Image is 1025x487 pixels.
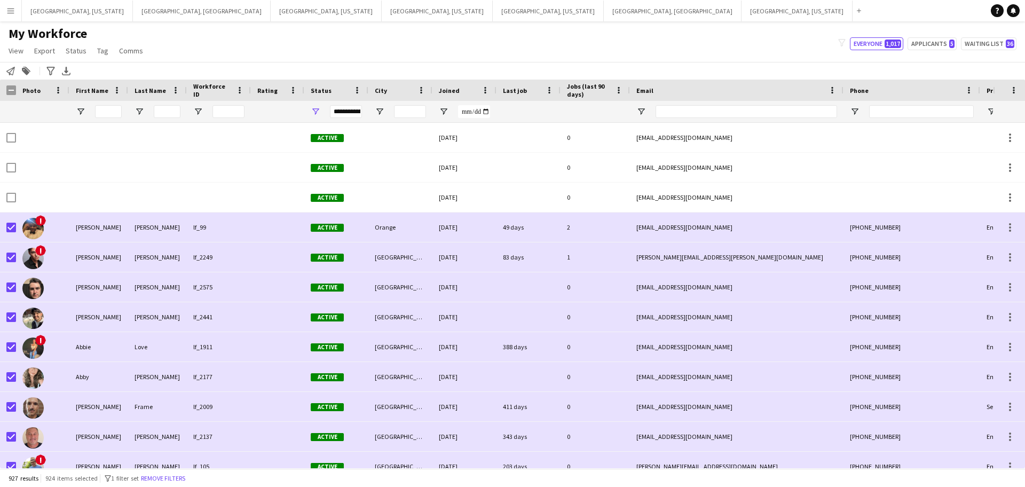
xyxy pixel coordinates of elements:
[22,427,44,449] img: Adam Orr
[869,105,974,118] input: Phone Filter Input
[630,183,843,212] div: [EMAIL_ADDRESS][DOMAIN_NAME]
[493,1,604,21] button: [GEOGRAPHIC_DATA], [US_STATE]
[9,26,87,42] span: My Workforce
[9,46,23,56] span: View
[432,183,496,212] div: [DATE]
[458,105,490,118] input: Joined Filter Input
[22,87,41,95] span: Photo
[187,302,251,332] div: lf_2441
[368,362,432,391] div: [GEOGRAPHIC_DATA]
[630,242,843,272] div: [PERSON_NAME][EMAIL_ADDRESS][PERSON_NAME][DOMAIN_NAME]
[561,213,630,242] div: 2
[561,153,630,182] div: 0
[843,362,980,391] div: [PHONE_NUMBER]
[630,362,843,391] div: [EMAIL_ADDRESS][DOMAIN_NAME]
[22,308,44,329] img: Aaron Sanchez
[843,332,980,362] div: [PHONE_NUMBER]
[630,213,843,242] div: [EMAIL_ADDRESS][DOMAIN_NAME]
[128,452,187,481] div: [PERSON_NAME]
[439,87,460,95] span: Joined
[187,452,251,481] div: lf_105
[368,272,432,302] div: [GEOGRAPHIC_DATA]
[1006,40,1014,48] span: 36
[69,213,128,242] div: [PERSON_NAME]
[97,46,108,56] span: Tag
[311,194,344,202] span: Active
[311,224,344,232] span: Active
[128,242,187,272] div: [PERSON_NAME]
[135,87,166,95] span: Last Name
[187,422,251,451] div: lf_2137
[311,107,320,116] button: Open Filter Menu
[561,362,630,391] div: 0
[128,272,187,302] div: [PERSON_NAME]
[949,40,955,48] span: 5
[30,44,59,58] a: Export
[76,87,108,95] span: First Name
[604,1,742,21] button: [GEOGRAPHIC_DATA], [GEOGRAPHIC_DATA]
[69,362,128,391] div: Abby
[128,213,187,242] div: [PERSON_NAME]
[193,82,232,98] span: Workforce ID
[630,332,843,362] div: [EMAIL_ADDRESS][DOMAIN_NAME]
[843,242,980,272] div: [PHONE_NUMBER]
[432,153,496,182] div: [DATE]
[843,452,980,481] div: [PHONE_NUMBER]
[630,452,843,481] div: [PERSON_NAME][EMAIL_ADDRESS][DOMAIN_NAME]
[257,87,278,95] span: Rating
[368,302,432,332] div: [GEOGRAPHIC_DATA]
[561,302,630,332] div: 0
[128,362,187,391] div: [PERSON_NAME]
[34,46,55,56] span: Export
[630,302,843,332] div: [EMAIL_ADDRESS][DOMAIN_NAME]
[496,392,561,421] div: 411 days
[4,44,28,58] a: View
[850,107,860,116] button: Open Filter Menu
[69,272,128,302] div: [PERSON_NAME]
[35,454,46,465] span: !
[561,332,630,362] div: 0
[93,44,113,58] a: Tag
[311,87,332,95] span: Status
[22,457,44,478] img: Adrian Guerra
[432,422,496,451] div: [DATE]
[311,284,344,292] span: Active
[22,278,44,299] img: Aaron Peralta
[496,452,561,481] div: 203 days
[850,37,903,50] button: Everyone1,017
[432,213,496,242] div: [DATE]
[22,397,44,419] img: Adam Frame
[311,134,344,142] span: Active
[311,373,344,381] span: Active
[394,105,426,118] input: City Filter Input
[561,272,630,302] div: 0
[4,65,17,77] app-action-btn: Notify workforce
[368,213,432,242] div: Orange
[95,105,122,118] input: First Name Filter Input
[133,1,271,21] button: [GEOGRAPHIC_DATA], [GEOGRAPHIC_DATA]
[630,123,843,152] div: [EMAIL_ADDRESS][DOMAIN_NAME]
[843,302,980,332] div: [PHONE_NUMBER]
[22,1,133,21] button: [GEOGRAPHIC_DATA], [US_STATE]
[432,452,496,481] div: [DATE]
[128,302,187,332] div: [PERSON_NAME]
[311,343,344,351] span: Active
[987,107,996,116] button: Open Filter Menu
[368,452,432,481] div: [GEOGRAPHIC_DATA]
[496,242,561,272] div: 83 days
[69,422,128,451] div: [PERSON_NAME]
[76,107,85,116] button: Open Filter Menu
[850,87,869,95] span: Phone
[69,452,128,481] div: [PERSON_NAME]
[187,242,251,272] div: lf_2249
[630,153,843,182] div: [EMAIL_ADDRESS][DOMAIN_NAME]
[45,474,98,482] span: 924 items selected
[187,332,251,362] div: lf_1911
[115,44,147,58] a: Comms
[375,87,387,95] span: City
[630,272,843,302] div: [EMAIL_ADDRESS][DOMAIN_NAME]
[496,213,561,242] div: 49 days
[567,82,611,98] span: Jobs (last 90 days)
[35,245,46,256] span: !
[311,433,344,441] span: Active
